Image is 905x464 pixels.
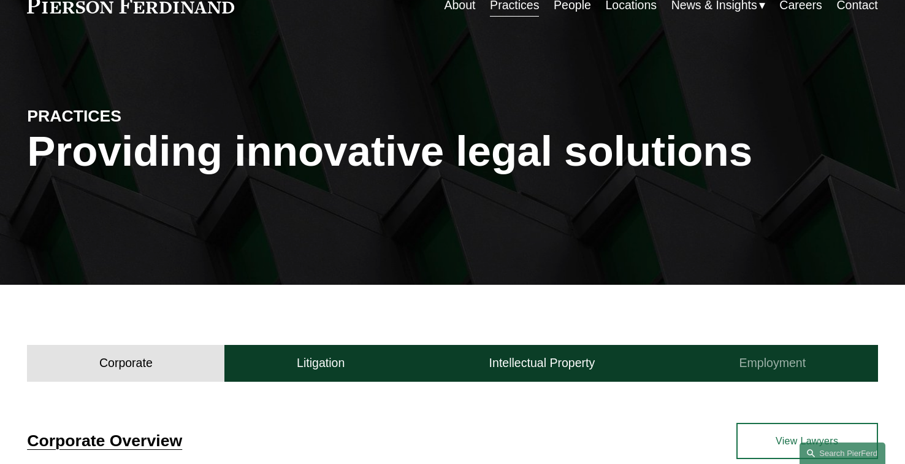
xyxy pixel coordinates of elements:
[27,106,240,127] h4: PRACTICES
[489,355,595,371] h4: Intellectual Property
[739,355,806,371] h4: Employment
[736,423,878,460] a: View Lawyers
[27,431,182,450] a: Corporate Overview
[99,355,153,371] h4: Corporate
[297,355,345,371] h4: Litigation
[800,443,885,464] a: Search this site
[27,127,877,176] h1: Providing innovative legal solutions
